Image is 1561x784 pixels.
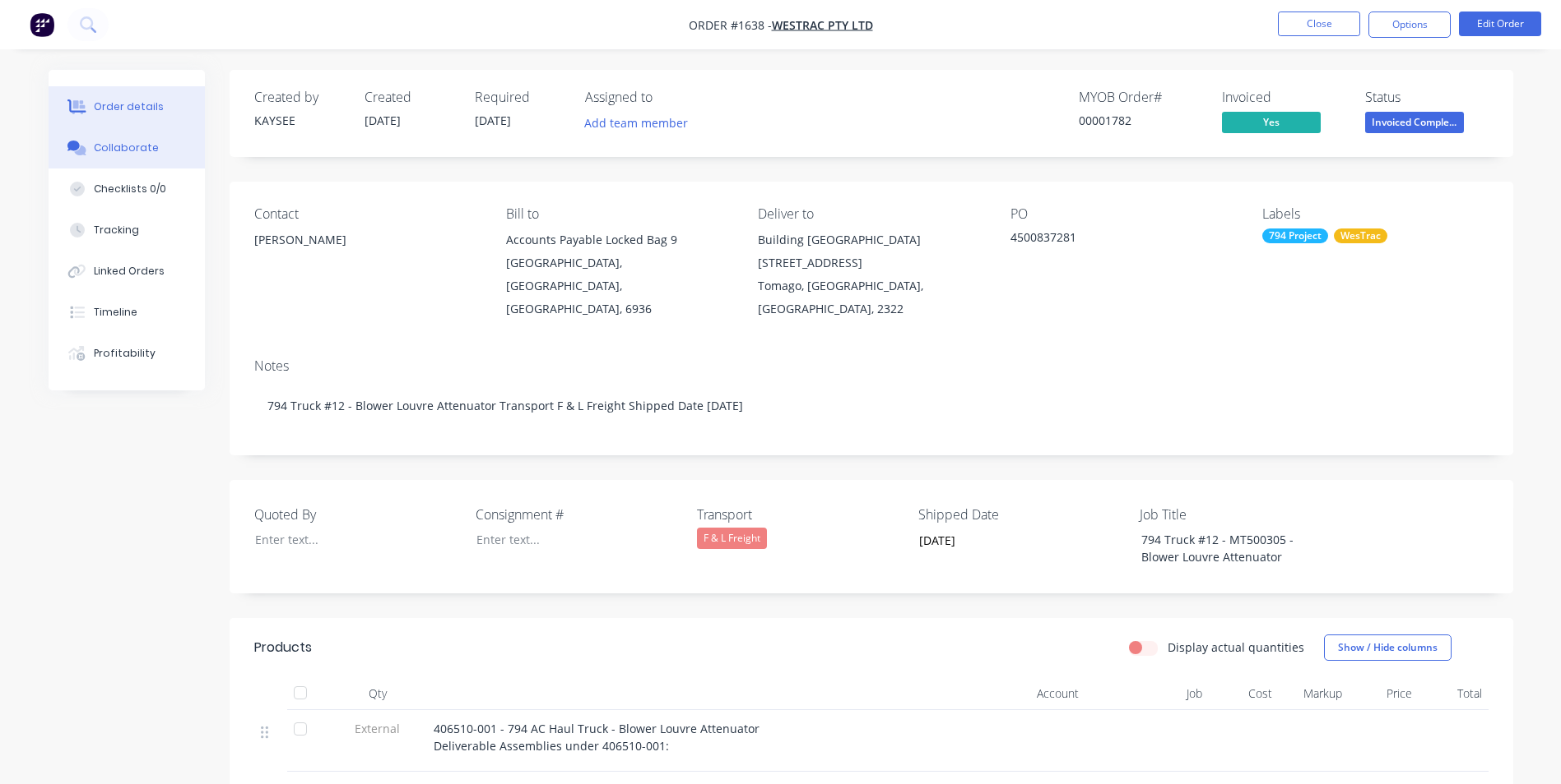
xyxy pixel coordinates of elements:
button: Tracking [49,210,205,251]
div: Markup [1279,677,1349,710]
div: WesTrac [1334,228,1387,243]
span: 406510-001 - 794 AC Haul Truck - Blower Louvre Attenuator Deliverable Assemblies under 406510-001: [434,721,760,754]
button: Options [1368,12,1451,38]
div: Building [GEOGRAPHIC_DATA][STREET_ADDRESS]Tomago, [GEOGRAPHIC_DATA], [GEOGRAPHIC_DATA], 2322 [758,228,983,321]
span: [DATE] [475,113,511,128]
div: Order details [94,99,164,114]
button: Timeline [49,292,205,333]
div: Assigned to [585,90,750,105]
img: Factory [30,12,54,37]
input: Enter date [908,528,1113,553]
div: Collaborate [94,141,159,155]
label: Display actual quantities [1168,639,1304,656]
label: Job Title [1140,505,1345,524]
div: Timeline [94,305,137,320]
button: Order details [49,86,205,127]
div: 794 Truck #12 - Blower Louvre Attenuator Transport F & L Freight Shipped Date [DATE] [254,380,1489,431]
div: Checklists 0/0 [94,182,166,196]
label: Shipped Date [918,505,1124,524]
div: [GEOGRAPHIC_DATA], [GEOGRAPHIC_DATA], [GEOGRAPHIC_DATA], 6936 [506,251,732,321]
div: Total [1419,677,1489,710]
div: Accounts Payable Locked Bag 9 [506,228,732,251]
label: Quoted By [254,505,460,524]
div: Labels [1262,206,1488,222]
label: Transport [697,505,903,524]
div: KAYSEE [254,112,345,129]
div: Notes [254,358,1489,374]
div: Linked Orders [94,264,165,279]
button: Checklists 0/0 [49,168,205,210]
div: Products [254,638,312,657]
div: Cost [1209,677,1279,710]
button: Collaborate [49,127,205,168]
span: Yes [1222,112,1321,132]
div: Required [475,90,565,105]
div: 794 Project [1262,228,1328,243]
button: Linked Orders [49,251,205,292]
div: Tomago, [GEOGRAPHIC_DATA], [GEOGRAPHIC_DATA], 2322 [758,274,983,321]
div: [PERSON_NAME] [254,228,480,281]
div: [PERSON_NAME] [254,228,480,251]
div: Invoiced [1222,90,1345,105]
div: 4500837281 [1010,228,1216,251]
div: F & L Freight [697,528,767,549]
div: Job [1085,677,1209,710]
div: 794 Truck #12 - MT500305 -Blower Louvre Attenuator [1128,528,1334,569]
button: Show / Hide columns [1324,634,1452,661]
div: Contact [254,206,480,222]
div: Tracking [94,223,139,238]
span: [DATE] [365,113,401,128]
button: Close [1278,12,1360,36]
label: Consignment # [476,505,681,524]
div: 00001782 [1079,112,1202,129]
button: Add team member [585,112,697,134]
button: Profitability [49,333,205,374]
a: WesTrac Pty Ltd [772,17,873,33]
button: Add team member [575,112,696,134]
div: Deliver to [758,206,983,222]
button: Invoiced Comple... [1365,112,1464,136]
span: Invoiced Comple... [1365,112,1464,132]
div: Created [365,90,455,105]
div: PO [1010,206,1236,222]
div: MYOB Order # [1079,90,1202,105]
div: Created by [254,90,345,105]
button: Edit Order [1459,12,1541,36]
div: Qty [328,677,427,710]
div: Building [GEOGRAPHIC_DATA][STREET_ADDRESS] [758,228,983,274]
span: External [335,720,420,737]
div: Profitability [94,346,156,361]
div: Bill to [506,206,732,222]
div: Price [1349,677,1419,710]
div: Account [921,677,1085,710]
div: Accounts Payable Locked Bag 9[GEOGRAPHIC_DATA], [GEOGRAPHIC_DATA], [GEOGRAPHIC_DATA], 6936 [506,228,732,321]
span: Order #1638 - [689,17,772,33]
div: Status [1365,90,1489,105]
